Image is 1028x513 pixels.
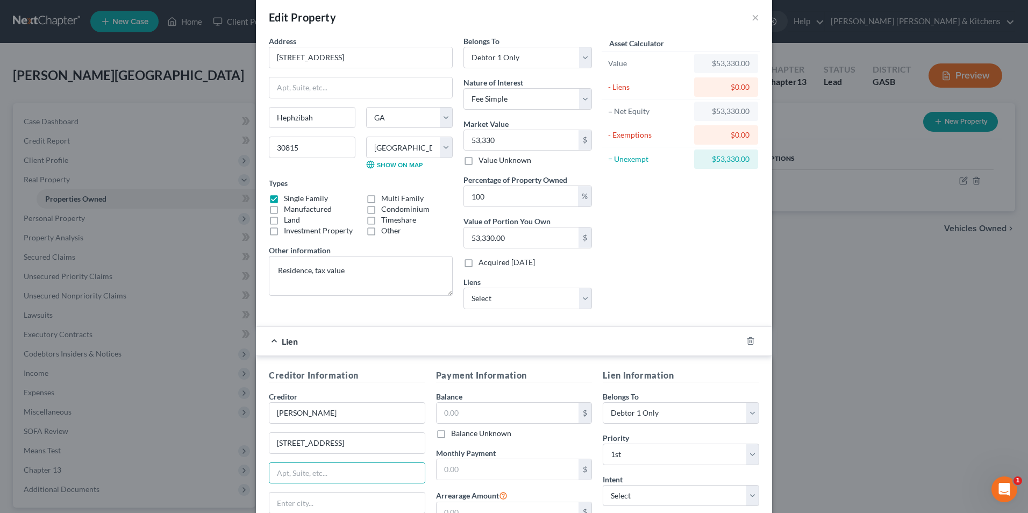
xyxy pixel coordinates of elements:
[463,77,523,88] label: Nature of Interest
[269,108,355,128] input: Enter city...
[603,369,759,382] h5: Lien Information
[703,106,749,117] div: $53,330.00
[609,38,664,49] label: Asset Calculator
[269,402,425,424] input: Search creditor by name...
[269,463,425,483] input: Apt, Suite, etc...
[603,474,623,485] label: Intent
[464,227,579,248] input: 0.00
[464,130,579,151] input: 0.00
[269,10,336,25] div: Edit Property
[269,369,425,382] h5: Creditor Information
[463,174,567,186] label: Percentage of Property Owned
[608,82,689,92] div: - Liens
[579,403,591,423] div: $
[608,130,689,140] div: - Exemptions
[578,186,591,206] div: %
[436,391,462,402] label: Balance
[579,227,591,248] div: $
[463,276,481,288] label: Liens
[463,216,551,227] label: Value of Portion You Own
[269,77,452,98] input: Apt, Suite, etc...
[284,193,328,204] label: Single Family
[269,392,297,401] span: Creditor
[436,489,508,502] label: Arrearage Amount
[603,392,639,401] span: Belongs To
[284,204,332,215] label: Manufactured
[991,476,1017,502] iframe: Intercom live chat
[284,225,353,236] label: Investment Property
[608,58,689,69] div: Value
[703,82,749,92] div: $0.00
[479,155,531,166] label: Value Unknown
[269,37,296,46] span: Address
[269,245,331,256] label: Other information
[381,225,401,236] label: Other
[436,447,496,459] label: Monthly Payment
[479,257,535,268] label: Acquired [DATE]
[381,215,416,225] label: Timeshare
[269,177,288,189] label: Types
[463,37,499,46] span: Belongs To
[579,130,591,151] div: $
[269,137,355,158] input: Enter zip...
[603,433,629,443] span: Priority
[703,130,749,140] div: $0.00
[752,11,759,24] button: ×
[284,215,300,225] label: Land
[608,106,689,117] div: = Net Equity
[366,160,423,169] a: Show on Map
[464,186,578,206] input: 0.00
[269,433,425,453] input: Enter address...
[381,193,424,204] label: Multi Family
[437,459,579,480] input: 0.00
[381,204,430,215] label: Condominium
[703,58,749,69] div: $53,330.00
[282,336,298,346] span: Lien
[579,459,591,480] div: $
[1013,476,1022,485] span: 1
[269,493,425,513] input: Enter city...
[608,154,689,165] div: = Unexempt
[269,47,452,68] input: Enter address...
[703,154,749,165] div: $53,330.00
[436,369,592,382] h5: Payment Information
[437,403,579,423] input: 0.00
[451,428,511,439] label: Balance Unknown
[463,118,509,130] label: Market Value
